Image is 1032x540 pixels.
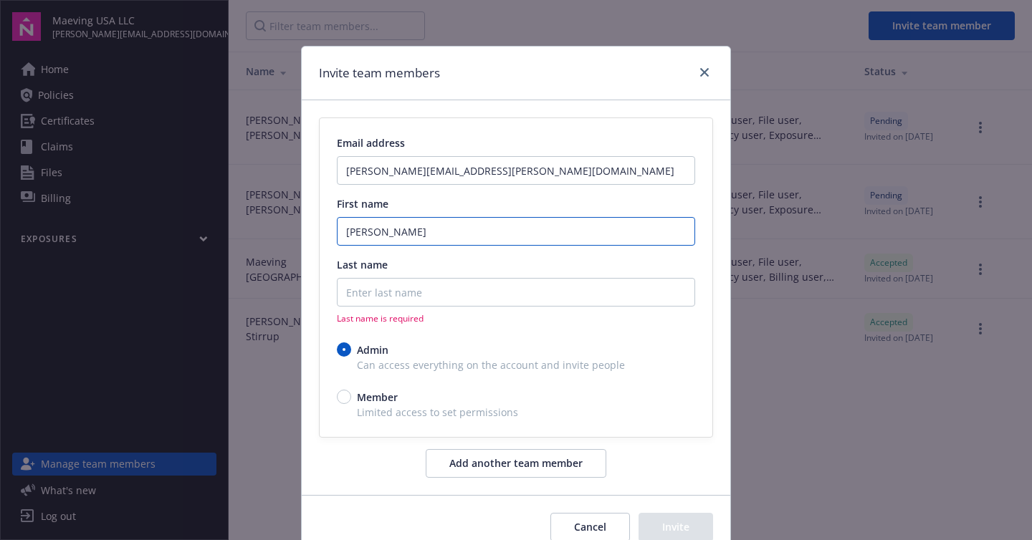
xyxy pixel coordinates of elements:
[337,357,695,372] span: Can access everything on the account and invite people
[426,449,606,478] button: Add another team member
[337,278,695,307] input: Enter last name
[337,258,388,271] span: Last name
[337,405,695,420] span: Limited access to set permissions
[337,342,351,357] input: Admin
[337,156,695,185] input: Enter an email address
[357,342,388,357] span: Admin
[696,64,713,81] a: close
[337,390,351,404] input: Member
[337,136,405,150] span: Email address
[337,197,388,211] span: First name
[319,64,440,82] h1: Invite team members
[337,312,695,324] span: Last name is required
[357,390,398,405] span: Member
[319,117,713,437] div: email
[337,217,695,246] input: Enter first name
